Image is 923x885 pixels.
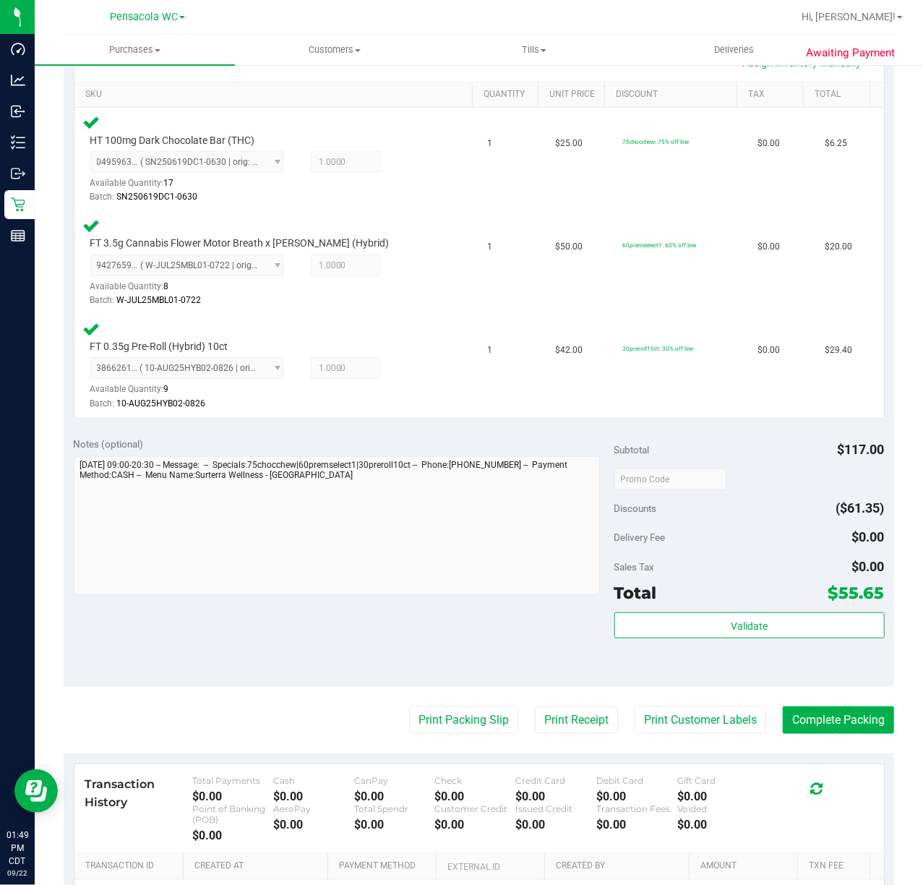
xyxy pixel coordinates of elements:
span: Customers [236,43,434,56]
inline-svg: Retail [11,197,25,212]
a: Deliveries [635,35,835,65]
span: $0.00 [852,529,885,544]
button: Print Receipt [535,706,618,734]
div: Credit Card [515,775,596,786]
a: Transaction ID [85,860,177,872]
inline-svg: Outbound [11,166,25,181]
button: Print Customer Labels [635,706,766,734]
div: Point of Banking (POB) [192,803,273,825]
span: $6.25 [825,137,847,150]
span: 1 [488,137,493,150]
span: ($61.35) [836,500,885,516]
a: Txn Fee [809,860,864,872]
span: Tills [435,43,634,56]
span: W-JUL25MBL01-0722 [117,295,202,305]
div: $0.00 [273,790,354,803]
span: 10-AUG25HYB02-0826 [117,398,206,409]
div: $0.00 [435,790,516,803]
a: SKU [85,89,466,101]
a: Discount [616,89,731,101]
inline-svg: Dashboard [11,42,25,56]
a: Tax [749,89,798,101]
button: Print Packing Slip [409,706,518,734]
span: $20.00 [825,240,852,254]
span: FT 0.35g Pre-Roll (Hybrid) 10ct [90,340,228,354]
a: Purchases [35,35,235,65]
div: $0.00 [677,818,758,831]
a: Customers [235,35,435,65]
div: Total Payments [192,775,273,786]
a: Total [815,89,864,101]
div: $0.00 [354,790,435,803]
div: $0.00 [435,818,516,831]
span: Sales Tax [614,561,655,573]
p: 01:49 PM CDT [7,829,28,868]
a: Tills [434,35,635,65]
div: Cash [273,775,354,786]
span: 30preroll10ct: 30% off line [622,345,693,352]
a: Created At [194,860,322,872]
div: Debit Card [596,775,677,786]
div: Total Spendr [354,803,435,814]
div: $0.00 [192,790,273,803]
th: External ID [436,854,544,880]
span: Total [614,583,657,603]
div: Available Quantity: [90,173,293,201]
span: $25.00 [555,137,583,150]
span: $29.40 [825,343,852,357]
iframe: Resource center [14,769,58,813]
div: Check [435,775,516,786]
span: Awaiting Payment [807,45,896,61]
div: $0.00 [596,818,677,831]
div: AeroPay [273,803,354,814]
span: Validate [731,620,768,632]
div: $0.00 [596,790,677,803]
div: CanPay [354,775,435,786]
a: Unit Price [550,89,599,101]
div: $0.00 [273,818,354,831]
span: Delivery Fee [614,531,666,543]
span: Subtotal [614,444,650,456]
span: Batch: [90,192,115,202]
div: $0.00 [515,818,596,831]
span: $0.00 [757,343,780,357]
span: 17 [164,178,174,188]
div: $0.00 [192,829,273,842]
span: Batch: [90,295,115,305]
div: Voided [677,803,758,814]
span: SN250619DC1-0630 [117,192,198,202]
div: $0.00 [677,790,758,803]
p: 09/22 [7,868,28,878]
span: Pensacola WC [110,11,178,23]
inline-svg: Inbound [11,104,25,119]
inline-svg: Analytics [11,73,25,87]
span: 60premselect1: 60% off line [622,241,696,249]
span: $55.65 [828,583,885,603]
span: 9 [164,384,169,394]
a: Quantity [484,89,533,101]
div: Available Quantity: [90,276,293,304]
span: $0.00 [757,137,780,150]
span: $0.00 [757,240,780,254]
inline-svg: Inventory [11,135,25,150]
button: Validate [614,612,885,638]
a: Payment Method [339,860,430,872]
span: Purchases [35,43,235,56]
span: HT 100mg Dark Chocolate Bar (THC) [90,134,255,147]
span: $0.00 [852,559,885,574]
span: Hi, [PERSON_NAME]! [802,11,896,22]
div: $0.00 [515,790,596,803]
button: Complete Packing [783,706,894,734]
span: 8 [164,281,169,291]
a: Created By [556,860,683,872]
span: $50.00 [555,240,583,254]
span: $117.00 [838,442,885,457]
a: Amount [700,860,791,872]
input: Promo Code [614,469,726,490]
span: FT 3.5g Cannabis Flower Motor Breath x [PERSON_NAME] (Hybrid) [90,236,390,250]
span: 75chocchew: 75% off line [622,138,689,145]
span: 1 [488,240,493,254]
div: Transaction Fees [596,803,677,814]
inline-svg: Reports [11,228,25,243]
span: Deliveries [695,43,773,56]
